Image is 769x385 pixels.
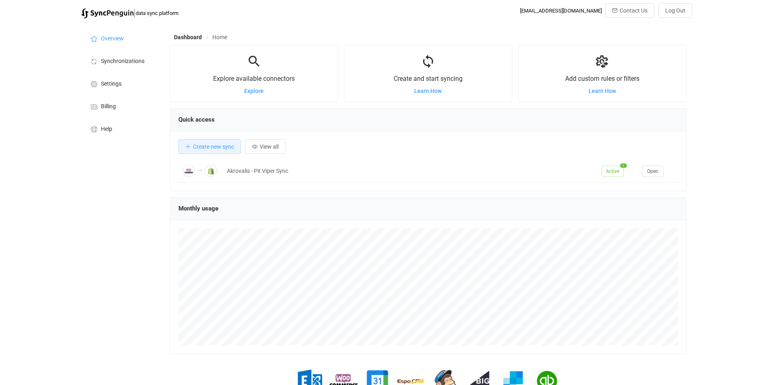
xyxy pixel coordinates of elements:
[589,88,616,94] a: Learn How
[565,75,639,82] span: Add custom rules or filters
[81,49,162,72] a: Synchronizations
[620,7,647,14] span: Contact Us
[178,116,215,123] span: Quick access
[193,143,234,150] span: Create new sync
[178,205,218,212] span: Monthly usage
[81,27,162,49] a: Overview
[101,58,145,65] span: Synchronizations
[605,3,654,18] button: Contact Us
[520,8,602,14] div: [EMAIL_ADDRESS][DOMAIN_NAME]
[101,36,124,42] span: Overview
[414,88,442,94] a: Learn How
[136,10,178,16] span: data sync platform
[101,81,122,87] span: Settings
[658,3,692,18] button: Log Out
[134,7,136,19] span: |
[101,103,116,110] span: Billing
[213,75,295,82] span: Explore available connectors
[81,117,162,140] a: Help
[212,34,227,40] span: Home
[81,8,134,19] img: syncpenguin.svg
[174,34,227,40] div: Breadcrumb
[245,139,285,154] button: View all
[81,72,162,95] a: Settings
[81,7,178,19] a: |data sync platform
[244,88,264,94] a: Explore
[178,139,241,154] button: Create new sync
[101,126,112,133] span: Help
[174,34,202,40] span: Dashboard
[81,95,162,117] a: Billing
[665,7,685,14] span: Log Out
[260,143,279,150] span: View all
[394,75,463,82] span: Create and start syncing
